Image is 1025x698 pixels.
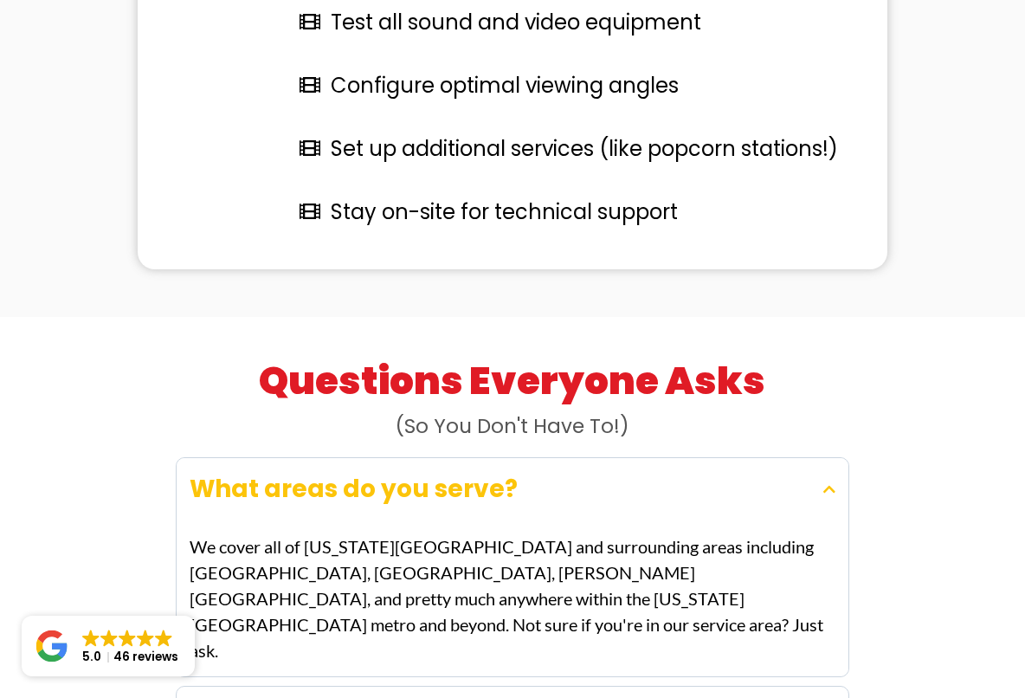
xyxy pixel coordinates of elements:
p: Configure optimal viewing angles [331,55,866,117]
p: Stay on-site for technical support [331,181,866,243]
strong: What areas do you serve? [190,472,518,506]
h1: Questions Everyone Asks [167,356,857,405]
p: We cover all of [US_STATE][GEOGRAPHIC_DATA] and surrounding areas including [GEOGRAPHIC_DATA], [G... [190,533,835,663]
p: Set up additional services (like popcorn stations!) [331,118,866,180]
h2: (So You Don't Have To!) [167,414,857,440]
a: Close GoogleGoogleGoogleGoogleGoogle 5.046 reviews [22,616,195,676]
